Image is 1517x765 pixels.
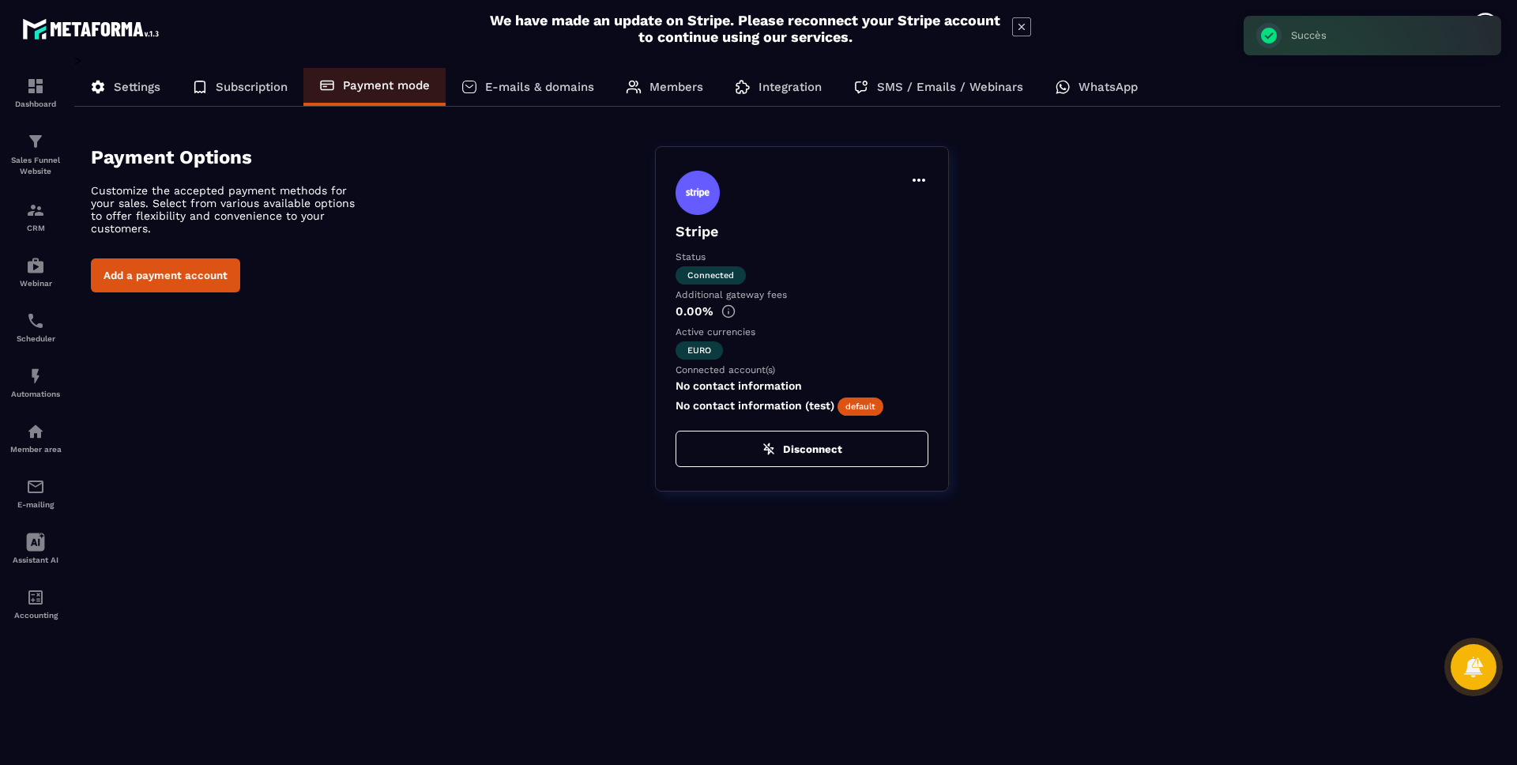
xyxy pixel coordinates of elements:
[649,80,703,94] p: Members
[4,224,67,232] p: CRM
[676,431,928,467] button: Disconnect
[4,521,67,576] a: Assistant AI
[4,410,67,465] a: automationsautomationsMember area
[22,14,164,43] img: logo
[4,355,67,410] a: automationsautomationsAutomations
[26,77,45,96] img: formation
[4,300,67,355] a: schedulerschedulerScheduler
[91,184,367,235] p: Customize the accepted payment methods for your sales. Select from various available options to o...
[4,445,67,454] p: Member area
[26,201,45,220] img: formation
[343,78,430,92] p: Payment mode
[26,422,45,441] img: automations
[26,132,45,151] img: formation
[676,326,928,337] p: Active currencies
[4,390,67,398] p: Automations
[26,256,45,275] img: automations
[26,588,45,607] img: accountant
[4,244,67,300] a: automationsautomationsWebinar
[676,223,928,239] p: Stripe
[676,379,928,395] p: No contact information
[4,279,67,288] p: Webinar
[4,465,67,521] a: emailemailE-mailing
[91,146,655,168] h4: Payment Options
[26,311,45,330] img: scheduler
[114,80,160,94] p: Settings
[1078,80,1138,94] p: WhatsApp
[26,477,45,496] img: email
[91,258,240,292] button: Add a payment account
[4,556,67,564] p: Assistant AI
[676,341,723,360] span: euro
[4,576,67,631] a: accountantaccountantAccounting
[676,266,746,285] span: Connected
[216,80,288,94] p: Subscription
[676,364,928,375] p: Connected account(s)
[762,443,775,455] img: zap-off.84e09383.svg
[676,304,928,318] p: 0.00%
[4,100,67,108] p: Dashboard
[74,53,1501,515] div: >
[676,289,928,300] p: Additional gateway fees
[676,399,928,415] p: No contact information (test)
[4,120,67,189] a: formationformationSales Funnel Website
[4,500,67,509] p: E-mailing
[4,611,67,620] p: Accounting
[4,189,67,244] a: formationformationCRM
[4,334,67,343] p: Scheduler
[26,367,45,386] img: automations
[877,80,1023,94] p: SMS / Emails / Webinars
[758,80,822,94] p: Integration
[4,155,67,177] p: Sales Funnel Website
[676,251,928,262] p: Status
[485,80,594,94] p: E-mails & domains
[838,398,883,416] span: default
[721,304,736,318] img: info-gr.5499bf25.svg
[486,12,1004,45] h2: We have made an update on Stripe. Please reconnect your Stripe account to continue using our serv...
[676,171,720,215] img: stripe.9bed737a.svg
[4,65,67,120] a: formationformationDashboard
